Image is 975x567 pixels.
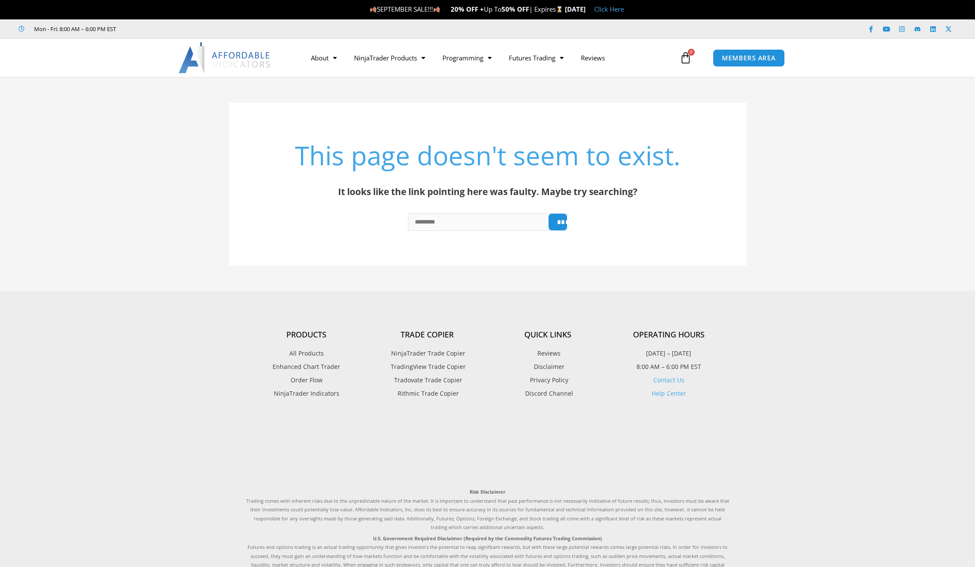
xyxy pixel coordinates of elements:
[565,5,586,13] strong: [DATE]
[713,49,785,67] a: MEMBERS AREA
[488,330,608,340] h4: Quick Links
[389,348,465,359] span: NinjaTrader Trade Copier
[367,361,488,372] a: TradingView Trade Copier
[652,389,686,397] a: Help Center
[608,330,729,340] h4: Operating Hours
[246,388,367,399] a: NinjaTrader Indicators
[528,375,568,386] span: Privacy Policy
[370,5,565,13] span: SEPTEMBER SALE!!! Up To | Expires
[291,375,323,386] span: Order Flow
[367,388,488,399] a: Rithmic Trade Copier
[395,388,459,399] span: Rithmic Trade Copier
[488,348,608,359] a: Reviews
[608,348,729,359] p: [DATE] – [DATE]
[302,48,345,68] a: About
[246,488,729,532] p: Trading comes with inherent risks due to the unpredictable nature of the market. It is important ...
[367,375,488,386] a: Tradovate Trade Copier
[345,48,434,68] a: NinjaTrader Products
[272,183,703,200] div: It looks like the link pointing here was faulty. Maybe try searching?
[523,388,573,399] span: Discord Channel
[367,348,488,359] a: NinjaTrader Trade Copier
[367,330,488,340] h4: Trade Copier
[274,388,339,399] span: NinjaTrader Indicators
[246,361,367,372] a: Enhanced Chart Trader
[502,5,529,13] strong: 50% OFF
[128,25,257,33] iframe: Customer reviews powered by Trustpilot
[556,6,563,13] img: ⌛
[246,348,367,359] a: All Products
[434,48,500,68] a: Programming
[488,375,608,386] a: Privacy Policy
[653,376,684,384] a: Contact Us
[667,45,705,70] a: 0
[722,55,776,61] span: MEMBERS AREA
[500,48,572,68] a: Futures Trading
[273,361,340,372] span: Enhanced Chart Trader
[535,348,561,359] span: Reviews
[572,48,614,68] a: Reviews
[451,5,484,13] strong: 20% OFF +
[32,24,116,34] span: Mon - Fri: 8:00 AM – 6:00 PM EST
[179,42,271,73] img: LogoAI | Affordable Indicators – NinjaTrader
[392,375,462,386] span: Tradovate Trade Copier
[594,5,624,13] a: Click Here
[302,48,677,68] nav: Menu
[470,488,505,495] strong: Risk Disclaimer
[608,361,729,372] p: 8:00 AM – 6:00 PM EST
[389,361,466,372] span: TradingView Trade Copier
[373,535,602,542] strong: U.S. Government Required Disclaimer (Required by the Commodity Futures Trading Commission)
[532,361,564,372] span: Disclaimer
[488,361,608,372] a: Disclaimer
[246,375,367,386] a: Order Flow
[433,6,440,13] img: 🍂
[688,49,695,56] span: 0
[289,348,324,359] span: All Products
[246,419,729,479] iframe: Customer reviews powered by Trustpilot
[272,137,703,173] h1: This page doesn't seem to exist.
[488,388,608,399] a: Discord Channel
[246,330,367,340] h4: Products
[370,6,376,13] img: 🍂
